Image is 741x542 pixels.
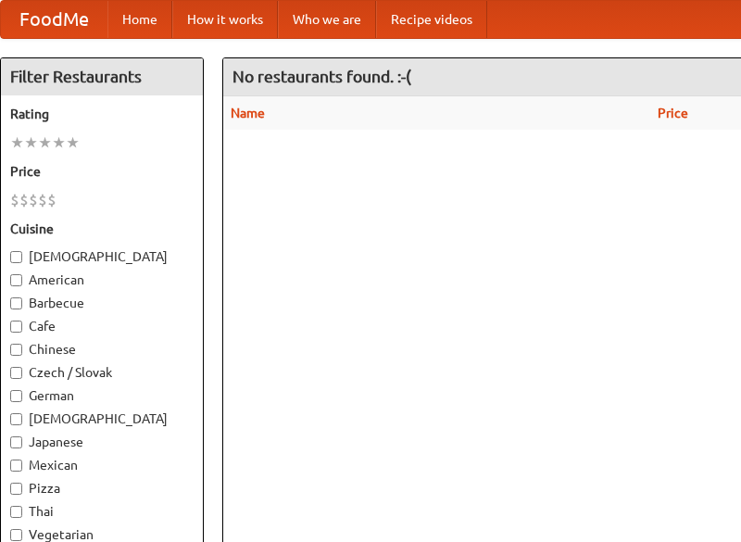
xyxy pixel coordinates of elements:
label: German [10,386,194,405]
input: American [10,274,22,286]
input: German [10,390,22,402]
li: ★ [38,132,52,153]
a: How it works [172,1,278,38]
li: $ [10,190,19,210]
input: Japanese [10,436,22,448]
li: ★ [66,132,80,153]
label: [DEMOGRAPHIC_DATA] [10,410,194,428]
input: Barbecue [10,297,22,309]
label: Mexican [10,456,194,474]
label: Pizza [10,479,194,498]
input: Thai [10,506,22,518]
a: Recipe videos [376,1,487,38]
label: Czech / Slovak [10,363,194,382]
li: ★ [52,132,66,153]
li: $ [19,190,29,210]
a: Who we are [278,1,376,38]
input: [DEMOGRAPHIC_DATA] [10,251,22,263]
label: American [10,271,194,289]
input: Vegetarian [10,529,22,541]
input: Cafe [10,321,22,333]
h4: Filter Restaurants [1,58,203,95]
li: ★ [10,132,24,153]
h5: Cuisine [10,220,194,238]
input: Pizza [10,483,22,495]
li: $ [47,190,57,210]
input: Mexican [10,460,22,472]
a: Name [231,106,265,120]
a: Price [658,106,688,120]
li: $ [38,190,47,210]
input: Chinese [10,344,22,356]
label: Thai [10,502,194,521]
h5: Price [10,162,194,181]
a: FoodMe [1,1,107,38]
label: Chinese [10,340,194,359]
input: Czech / Slovak [10,367,22,379]
label: Barbecue [10,294,194,312]
label: [DEMOGRAPHIC_DATA] [10,247,194,266]
a: Home [107,1,172,38]
h5: Rating [10,105,194,123]
label: Japanese [10,433,194,451]
li: $ [29,190,38,210]
ng-pluralize: No restaurants found. :-( [232,68,411,85]
li: ★ [24,132,38,153]
input: [DEMOGRAPHIC_DATA] [10,413,22,425]
label: Cafe [10,317,194,335]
